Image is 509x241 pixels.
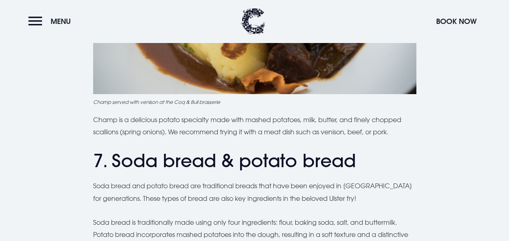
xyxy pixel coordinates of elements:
[93,180,416,204] p: Soda bread and potato bread are traditional breads that have been enjoyed in [GEOGRAPHIC_DATA] fo...
[93,150,416,172] h2: 7. Soda bread & potato bread
[28,13,75,30] button: Menu
[93,114,416,138] p: Champ is a delicious potato specialty made with mashed potatoes, milk, butter, and finely chopped...
[93,98,416,105] figcaption: Champ served with venison at the Coq & Bull brasserie
[241,8,265,34] img: Clandeboye Lodge
[432,13,481,30] button: Book Now
[51,17,71,26] span: Menu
